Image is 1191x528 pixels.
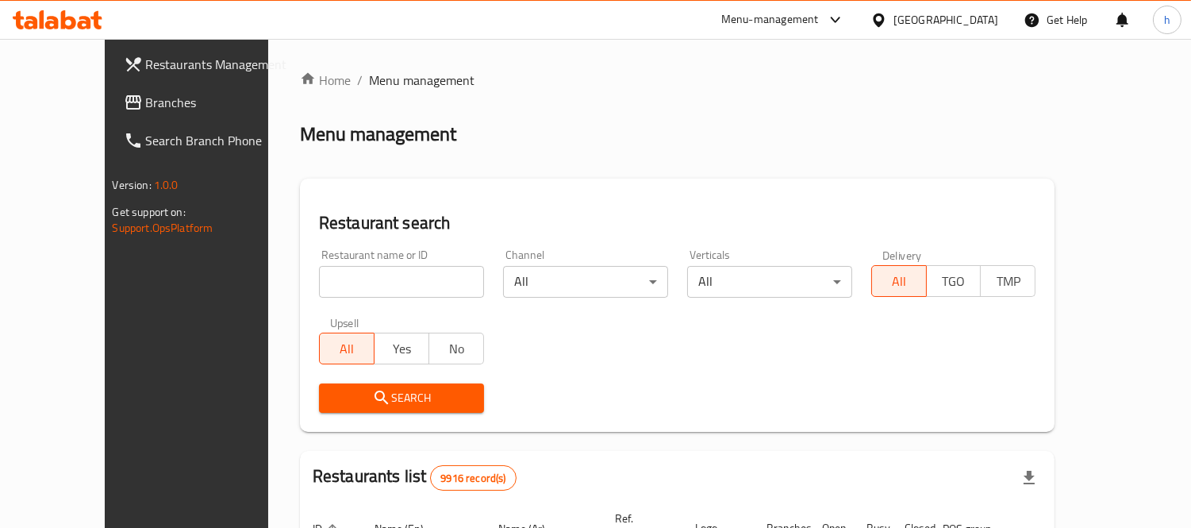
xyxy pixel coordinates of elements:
div: Export file [1010,459,1048,497]
div: Total records count [430,465,516,491]
h2: Menu management [300,121,456,147]
span: Search [332,388,471,408]
a: Branches [111,83,304,121]
button: TMP [980,265,1035,297]
li: / [357,71,363,90]
h2: Restaurants list [313,464,517,491]
span: h [1164,11,1170,29]
span: 1.0.0 [154,175,179,195]
a: Restaurants Management [111,45,304,83]
a: Home [300,71,351,90]
a: Search Branch Phone [111,121,304,160]
span: Restaurants Management [146,55,291,74]
div: [GEOGRAPHIC_DATA] [893,11,998,29]
span: 9916 record(s) [431,471,515,486]
span: TGO [933,270,975,293]
button: TGO [926,265,982,297]
nav: breadcrumb [300,71,1055,90]
button: No [428,333,484,364]
span: Branches [146,93,291,112]
div: Menu-management [721,10,819,29]
div: All [503,266,668,298]
button: Search [319,383,484,413]
label: Delivery [882,249,922,260]
span: Yes [381,337,423,360]
span: TMP [987,270,1029,293]
span: Get support on: [113,202,186,222]
h2: Restaurant search [319,211,1036,235]
span: No [436,337,478,360]
span: All [878,270,920,293]
span: Version: [113,175,152,195]
input: Search for restaurant name or ID.. [319,266,484,298]
button: All [319,333,375,364]
button: All [871,265,927,297]
span: Menu management [369,71,474,90]
span: All [326,337,368,360]
a: Support.OpsPlatform [113,218,213,238]
label: Upsell [330,317,359,328]
button: Yes [374,333,429,364]
div: All [687,266,852,298]
span: Search Branch Phone [146,131,291,150]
